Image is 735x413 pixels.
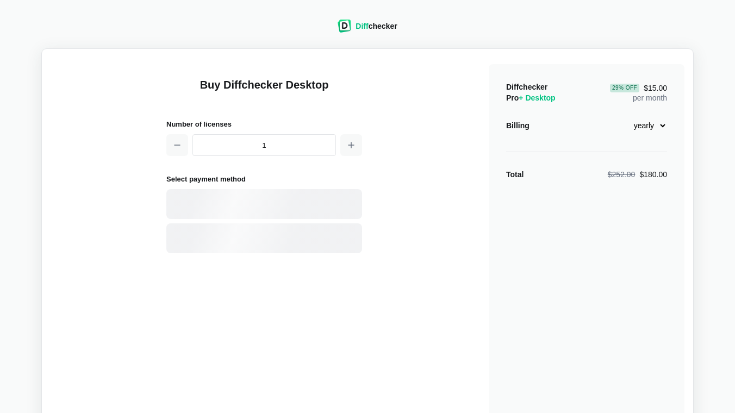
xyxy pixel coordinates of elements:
[166,118,362,130] h2: Number of licenses
[166,173,362,185] h2: Select payment method
[608,169,667,180] div: $180.00
[519,93,555,102] span: + Desktop
[356,22,368,30] span: Diff
[610,82,667,103] div: per month
[166,77,362,105] h1: Buy Diffchecker Desktop
[608,170,636,179] span: $252.00
[506,170,524,179] strong: Total
[610,84,639,92] div: 29 % Off
[506,120,530,131] div: Billing
[338,20,351,33] img: Diffchecker logo
[192,134,336,156] input: 1
[506,83,547,91] span: Diffchecker
[506,93,556,102] span: Pro
[338,26,397,34] a: Diffchecker logoDiffchecker
[610,84,667,92] span: $15.00
[356,21,397,32] div: checker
